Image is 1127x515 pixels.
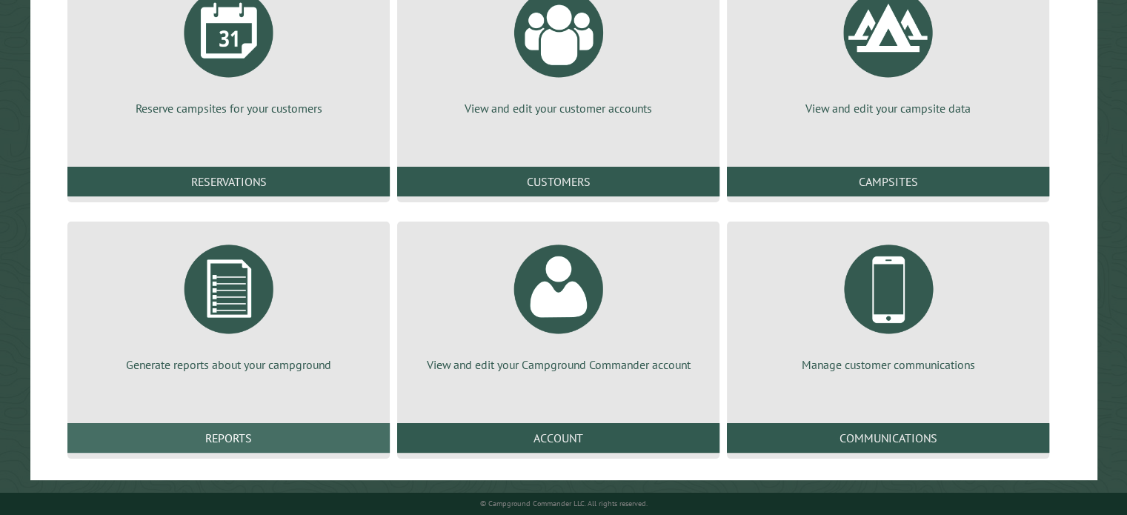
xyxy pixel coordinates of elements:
p: Generate reports about your campground [85,356,372,373]
p: Reserve campsites for your customers [85,100,372,116]
a: Reports [67,423,390,453]
a: Reservations [67,167,390,196]
small: © Campground Commander LLC. All rights reserved. [480,499,648,508]
a: View and edit your Campground Commander account [415,233,702,373]
p: View and edit your Campground Commander account [415,356,702,373]
a: Account [397,423,719,453]
p: Manage customer communications [745,356,1031,373]
a: Manage customer communications [745,233,1031,373]
a: Communications [727,423,1049,453]
p: View and edit your customer accounts [415,100,702,116]
a: Campsites [727,167,1049,196]
a: Generate reports about your campground [85,233,372,373]
a: Customers [397,167,719,196]
p: View and edit your campsite data [745,100,1031,116]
